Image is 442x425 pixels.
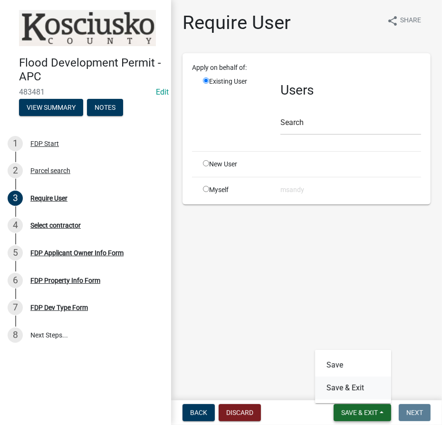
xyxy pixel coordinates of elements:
[156,87,169,97] wm-modal-confirm: Edit Application Number
[183,11,291,34] h1: Require User
[30,167,70,174] div: Parcel search
[315,377,391,399] button: Save & Exit
[190,409,207,416] span: Back
[30,277,100,284] div: FDP Property Info Form
[30,195,67,202] div: Require User
[387,15,398,27] i: share
[315,354,391,377] button: Save
[8,163,23,178] div: 2
[196,159,273,169] div: New User
[185,63,428,73] div: Apply on behalf of:
[19,104,83,112] wm-modal-confirm: Summary
[8,245,23,261] div: 5
[87,99,123,116] button: Notes
[400,15,421,27] span: Share
[156,87,169,97] a: Edit
[183,404,215,421] button: Back
[8,300,23,315] div: 7
[8,136,23,151] div: 1
[19,87,152,97] span: 483481
[399,404,431,421] button: Next
[315,350,391,403] div: Save & Exit
[8,218,23,233] div: 4
[87,104,123,112] wm-modal-confirm: Notes
[19,56,163,84] h4: Flood Development Permit - APC
[19,99,83,116] button: View Summary
[406,409,423,416] span: Next
[30,222,81,229] div: Select contractor
[30,250,124,256] div: FDP Applicant Owner Info Form
[219,404,261,421] button: Discard
[334,404,391,421] button: Save & Exit
[280,82,421,98] h3: Users
[8,328,23,343] div: 8
[341,409,378,416] span: Save & Exit
[379,11,429,30] button: shareShare
[196,77,273,144] div: Existing User
[19,10,156,46] img: Kosciusko County, Indiana
[8,273,23,288] div: 6
[30,304,88,311] div: FDP Dev Type Form
[8,191,23,206] div: 3
[196,185,273,195] div: Myself
[30,140,59,147] div: FDP Start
